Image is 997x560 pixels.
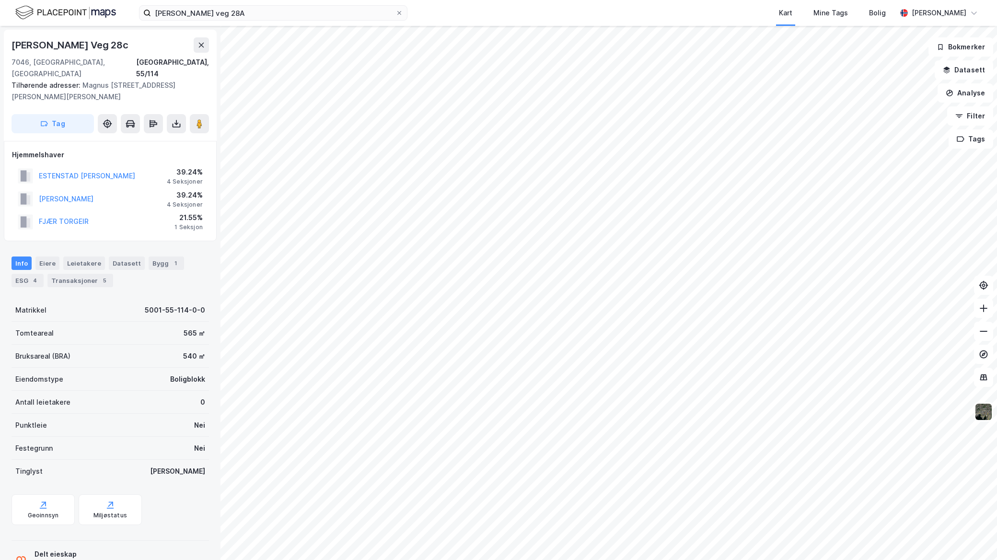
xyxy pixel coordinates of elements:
[12,114,94,133] button: Tag
[869,7,886,19] div: Bolig
[15,304,46,316] div: Matrikkel
[151,6,395,20] input: Søk på adresse, matrikkel, gårdeiere, leietakere eller personer
[974,403,993,421] img: 9k=
[149,257,184,270] div: Bygg
[35,548,160,560] div: Delt eieskap
[93,512,127,519] div: Miljøstatus
[12,274,44,287] div: ESG
[200,397,205,408] div: 0
[194,443,205,454] div: Nei
[171,258,180,268] div: 1
[63,257,105,270] div: Leietakere
[109,257,145,270] div: Datasett
[928,37,993,57] button: Bokmerker
[167,201,203,209] div: 4 Seksjoner
[947,106,993,126] button: Filter
[167,166,203,178] div: 39.24%
[174,212,203,223] div: 21.55%
[167,189,203,201] div: 39.24%
[12,257,32,270] div: Info
[35,257,59,270] div: Eiere
[12,57,136,80] div: 7046, [GEOGRAPHIC_DATA], [GEOGRAPHIC_DATA]
[15,443,53,454] div: Festegrunn
[170,373,205,385] div: Boligblokk
[184,327,205,339] div: 565 ㎡
[949,514,997,560] div: Kontrollprogram for chat
[949,514,997,560] iframe: Chat Widget
[183,350,205,362] div: 540 ㎡
[15,397,70,408] div: Antall leietakere
[12,80,201,103] div: Magnus [STREET_ADDRESS][PERSON_NAME][PERSON_NAME]
[912,7,966,19] div: [PERSON_NAME]
[813,7,848,19] div: Mine Tags
[938,83,993,103] button: Analyse
[15,4,116,21] img: logo.f888ab2527a4732fd821a326f86c7f29.svg
[15,327,54,339] div: Tomteareal
[12,37,130,53] div: [PERSON_NAME] Veg 28c
[15,420,47,431] div: Punktleie
[15,373,63,385] div: Eiendomstype
[194,420,205,431] div: Nei
[12,149,209,161] div: Hjemmelshaver
[100,276,109,285] div: 5
[174,223,203,231] div: 1 Seksjon
[28,512,59,519] div: Geoinnsyn
[47,274,113,287] div: Transaksjoner
[30,276,40,285] div: 4
[136,57,209,80] div: [GEOGRAPHIC_DATA], 55/114
[935,60,993,80] button: Datasett
[15,466,43,477] div: Tinglyst
[15,350,70,362] div: Bruksareal (BRA)
[150,466,205,477] div: [PERSON_NAME]
[12,81,82,89] span: Tilhørende adresser:
[145,304,205,316] div: 5001-55-114-0-0
[167,178,203,186] div: 4 Seksjoner
[779,7,792,19] div: Kart
[949,129,993,149] button: Tags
